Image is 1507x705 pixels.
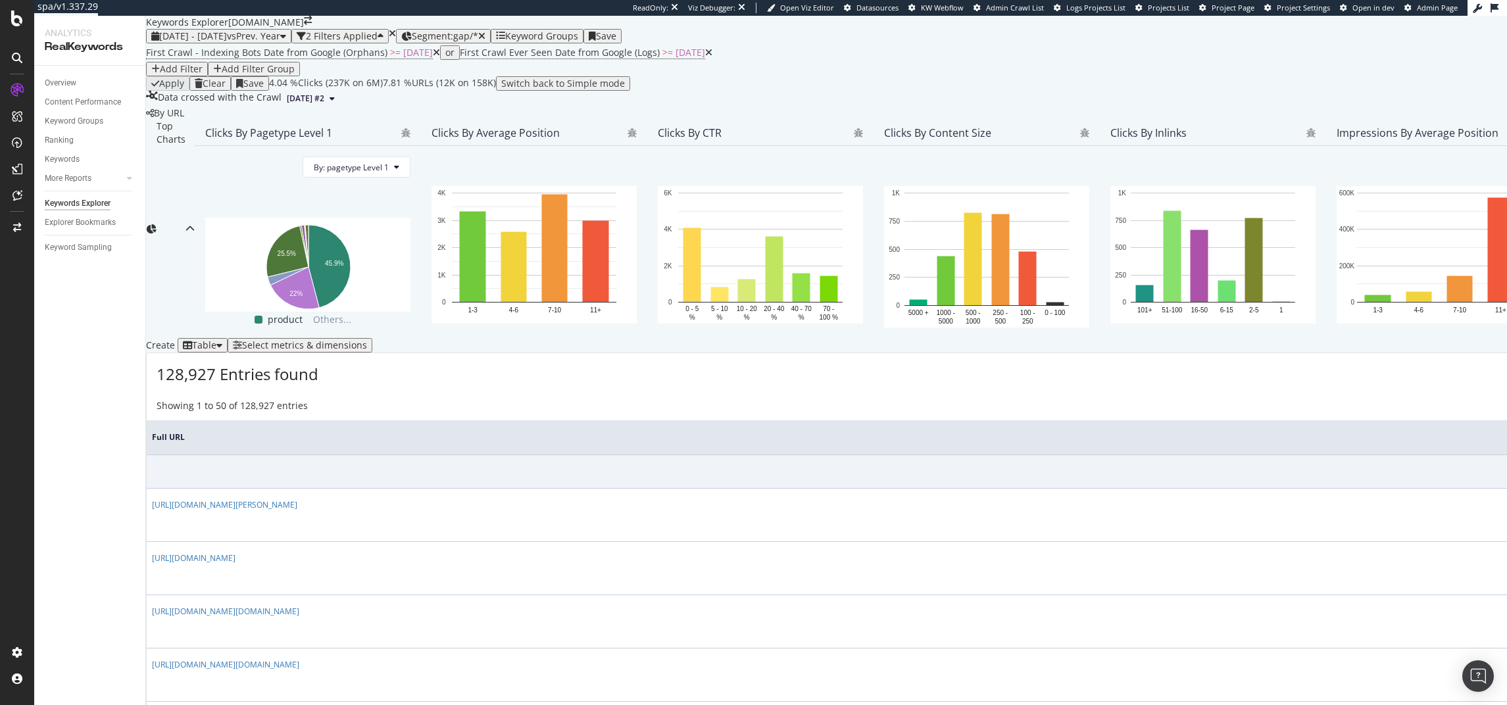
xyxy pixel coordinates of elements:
[243,78,264,89] div: Save
[152,431,1500,443] span: Full URL
[389,29,396,38] div: times
[158,91,282,107] div: Data crossed with the Crawl
[45,172,91,185] div: More Reports
[306,31,378,41] div: 2 Filters Applied
[1340,3,1395,13] a: Open in dev
[1350,299,1354,306] text: 0
[937,309,955,316] text: 1000 -
[1495,306,1506,314] text: 11+
[884,186,1089,328] svg: A chart.
[45,76,76,90] div: Overview
[1352,3,1395,12] span: Open in dev
[228,16,304,29] div: [DOMAIN_NAME]
[45,241,136,255] a: Keyword Sampling
[45,172,123,185] a: More Reports
[45,95,121,109] div: Content Performance
[1199,3,1254,13] a: Project Page
[146,107,184,120] div: legacy label
[711,305,728,312] text: 5 - 10
[668,299,672,306] text: 0
[921,3,964,12] span: KW Webflow
[1417,3,1458,12] span: Admin Page
[146,29,291,43] button: [DATE] - [DATE]vsPrev. Year
[289,290,303,297] text: 22%
[596,31,616,41] div: Save
[304,16,312,25] div: arrow-right-arrow-left
[437,272,446,279] text: 1K
[590,306,601,314] text: 11+
[1339,262,1355,270] text: 200K
[432,186,637,324] svg: A chart.
[325,260,343,268] text: 45.9%
[152,552,235,564] a: [URL][DOMAIN_NAME]
[157,120,185,338] div: Top Charts
[548,306,561,314] text: 7-10
[1066,3,1125,12] span: Logs Projects List
[314,162,389,173] span: By: pagetype Level 1
[889,218,900,225] text: 750
[1373,306,1383,314] text: 1-3
[1115,244,1126,251] text: 500
[1306,128,1316,137] div: bug
[227,30,280,42] span: vs Prev. Year
[437,244,446,251] text: 2K
[45,95,136,109] a: Content Performance
[1453,306,1466,314] text: 7-10
[222,64,295,74] div: Add Filter Group
[396,29,491,43] button: Segment:gap/*
[1135,3,1189,13] a: Projects List
[764,305,785,312] text: 20 - 40
[208,62,300,76] button: Add Filter Group
[45,26,135,39] div: Analytics
[1022,318,1033,325] text: 250
[228,338,372,352] button: Select metrics & dimensions
[45,153,136,166] a: Keywords
[1277,3,1330,12] span: Project Settings
[308,312,357,328] span: Others...
[1220,306,1233,314] text: 6-15
[205,218,410,312] svg: A chart.
[884,126,991,139] div: Clicks By Content Size
[767,3,834,13] a: Open Viz Editor
[1118,189,1127,197] text: 1K
[799,314,804,321] text: %
[896,302,900,309] text: 0
[628,128,637,137] div: bug
[383,76,496,91] div: 7.81 % URLs ( 12K on 158K )
[1462,660,1494,692] div: Open Intercom Messenger
[152,499,297,510] a: [URL][DOMAIN_NAME][PERSON_NAME]
[282,91,340,107] button: [DATE] #2
[152,659,299,670] a: [URL][DOMAIN_NAME][DOMAIN_NAME]
[974,3,1044,13] a: Admin Crawl List
[1110,186,1316,324] svg: A chart.
[146,16,228,29] div: Keywords Explorer
[1045,309,1066,316] text: 0 - 100
[658,186,863,324] div: A chart.
[995,318,1006,325] text: 500
[664,226,672,233] text: 4K
[889,274,900,281] text: 250
[685,305,699,312] text: 0 - 5
[231,76,269,91] button: Save
[1122,299,1126,306] text: 0
[1148,3,1189,12] span: Projects List
[437,217,446,224] text: 3K
[823,305,834,312] text: 70 -
[401,128,410,137] div: bug
[1249,306,1259,314] text: 2-5
[412,30,478,42] span: Segment: gap/*
[771,314,777,321] text: %
[658,126,722,139] div: Clicks By CTR
[744,314,750,321] text: %
[844,3,899,13] a: Datasources
[1080,128,1089,137] div: bug
[1191,306,1208,314] text: 16-50
[664,189,672,197] text: 6K
[1137,306,1152,314] text: 101+
[45,241,112,255] div: Keyword Sampling
[154,107,184,119] span: By URL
